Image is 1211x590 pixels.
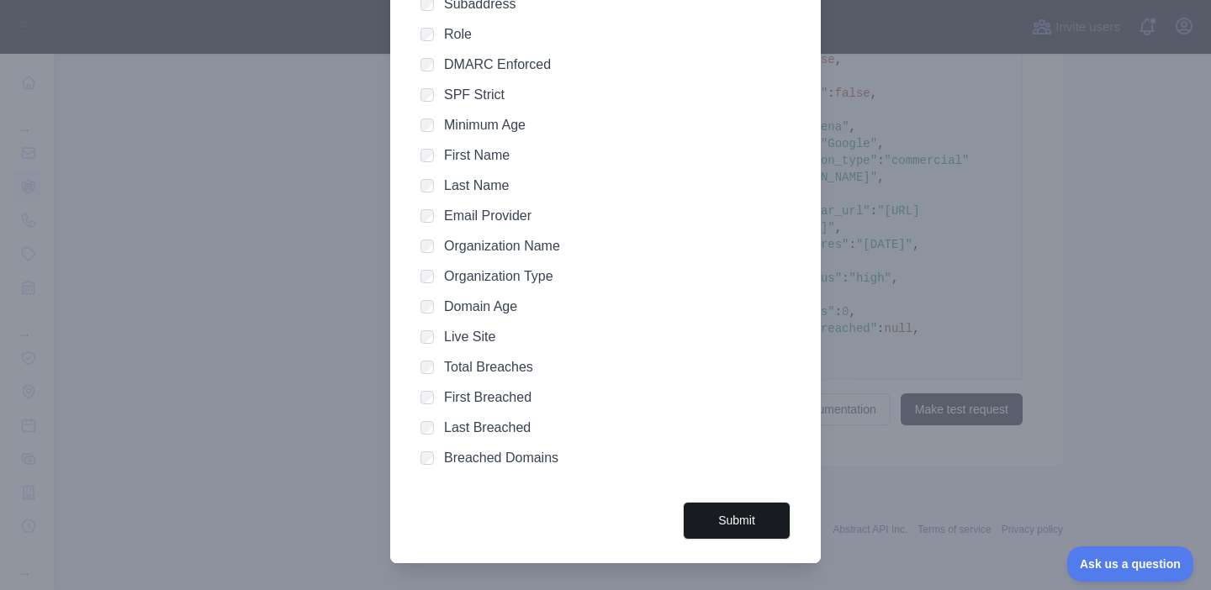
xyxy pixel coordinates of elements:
[444,450,558,465] label: Breached Domains
[444,87,505,102] label: SPF Strict
[444,269,553,283] label: Organization Type
[444,208,531,223] label: Email Provider
[444,239,560,253] label: Organization Name
[1067,546,1194,582] iframe: Toggle Customer Support
[444,390,531,404] label: First Breached
[444,118,526,132] label: Minimum Age
[444,360,533,374] label: Total Breaches
[444,27,472,41] label: Role
[444,57,551,71] label: DMARC Enforced
[444,329,495,344] label: Live Site
[683,502,791,540] button: Submit
[444,299,517,313] label: Domain Age
[444,420,531,435] label: Last Breached
[444,148,510,162] label: First Name
[444,178,509,192] label: Last Name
